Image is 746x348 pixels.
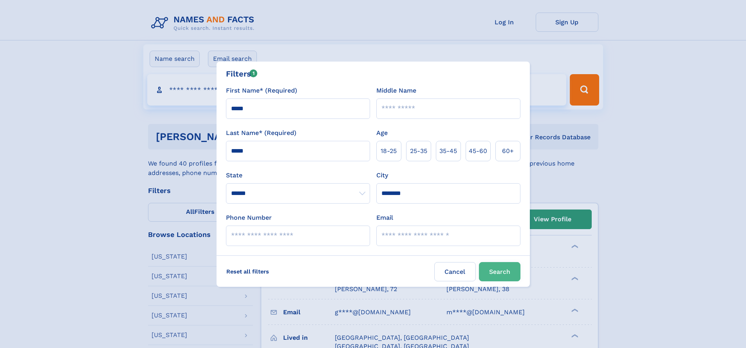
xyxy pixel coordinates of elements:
label: First Name* (Required) [226,86,297,95]
label: Reset all filters [221,262,274,281]
label: Email [376,213,393,222]
span: 18‑25 [381,146,397,156]
label: Middle Name [376,86,416,95]
span: 60+ [502,146,514,156]
span: 35‑45 [439,146,457,156]
label: Phone Number [226,213,272,222]
div: Filters [226,68,258,80]
label: City [376,171,388,180]
button: Search [479,262,520,281]
span: 25‑35 [410,146,427,156]
span: 45‑60 [469,146,487,156]
label: State [226,171,370,180]
label: Cancel [434,262,476,281]
label: Last Name* (Required) [226,128,296,138]
label: Age [376,128,388,138]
